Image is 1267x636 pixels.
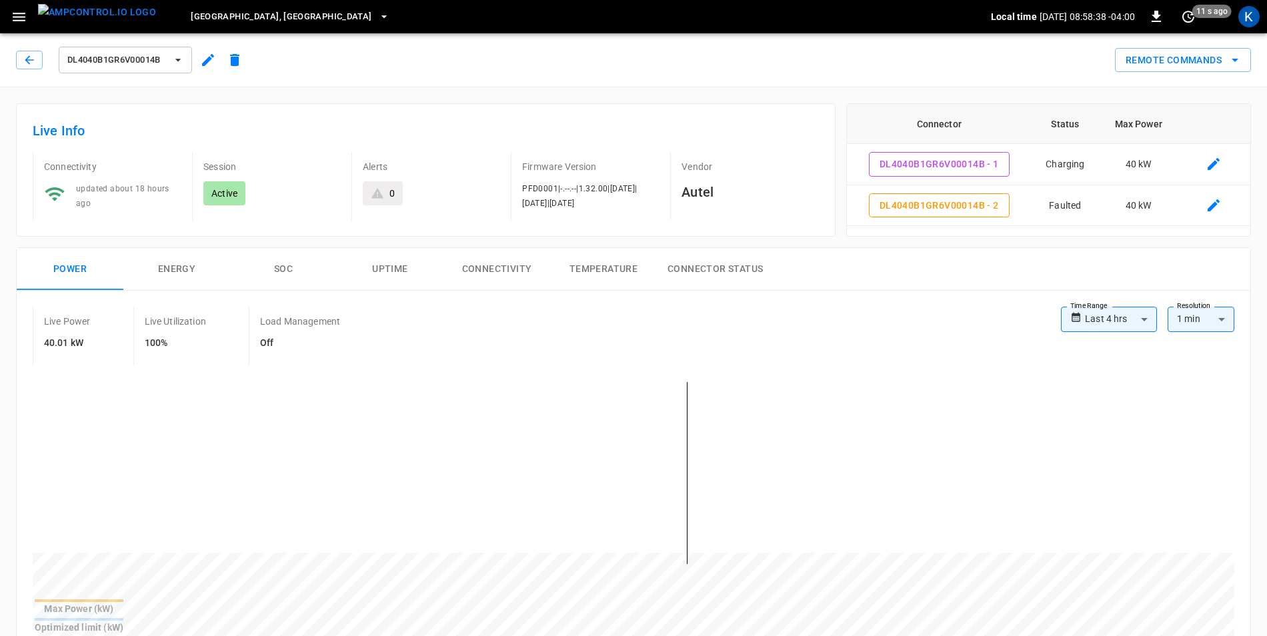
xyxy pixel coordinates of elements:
[203,160,341,173] p: Session
[38,4,156,21] img: ampcontrol.io logo
[847,104,1250,226] table: connector table
[682,160,819,173] p: Vendor
[682,181,819,203] h6: Autel
[59,47,192,73] button: DL4040B1GR6V00014B
[1031,185,1099,227] td: Faulted
[1192,5,1232,18] span: 11 s ago
[145,315,206,328] p: Live Utilization
[363,160,500,173] p: Alerts
[522,160,660,173] p: Firmware Version
[1178,6,1199,27] button: set refresh interval
[44,336,91,351] h6: 40.01 kW
[1100,144,1178,185] td: 40 kW
[260,315,340,328] p: Load Management
[123,248,230,291] button: Energy
[550,248,657,291] button: Temperature
[657,248,774,291] button: Connector Status
[522,184,637,208] span: PFD0001|-.--.--|1.32.00|[DATE]|[DATE]|[DATE]
[991,10,1037,23] p: Local time
[145,336,206,351] h6: 100%
[1085,307,1157,332] div: Last 4 hrs
[211,187,237,200] p: Active
[76,184,169,208] span: updated about 18 hours ago
[44,160,181,173] p: Connectivity
[33,120,819,141] h6: Live Info
[260,336,340,351] h6: Off
[185,4,394,30] button: [GEOGRAPHIC_DATA], [GEOGRAPHIC_DATA]
[389,187,395,200] div: 0
[869,152,1010,177] button: DL4040B1GR6V00014B - 1
[1115,48,1251,73] div: remote commands options
[1070,301,1108,311] label: Time Range
[1040,10,1135,23] p: [DATE] 08:58:38 -04:00
[1100,185,1178,227] td: 40 kW
[191,9,371,25] span: [GEOGRAPHIC_DATA], [GEOGRAPHIC_DATA]
[1177,301,1210,311] label: Resolution
[1100,104,1178,144] th: Max Power
[443,248,550,291] button: Connectivity
[1031,104,1099,144] th: Status
[17,248,123,291] button: Power
[230,248,337,291] button: SOC
[847,104,1031,144] th: Connector
[869,193,1010,218] button: DL4040B1GR6V00014B - 2
[1168,307,1234,332] div: 1 min
[44,315,91,328] p: Live Power
[1031,144,1099,185] td: Charging
[1238,6,1260,27] div: profile-icon
[1115,48,1251,73] button: Remote Commands
[67,53,166,68] span: DL4040B1GR6V00014B
[337,248,443,291] button: Uptime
